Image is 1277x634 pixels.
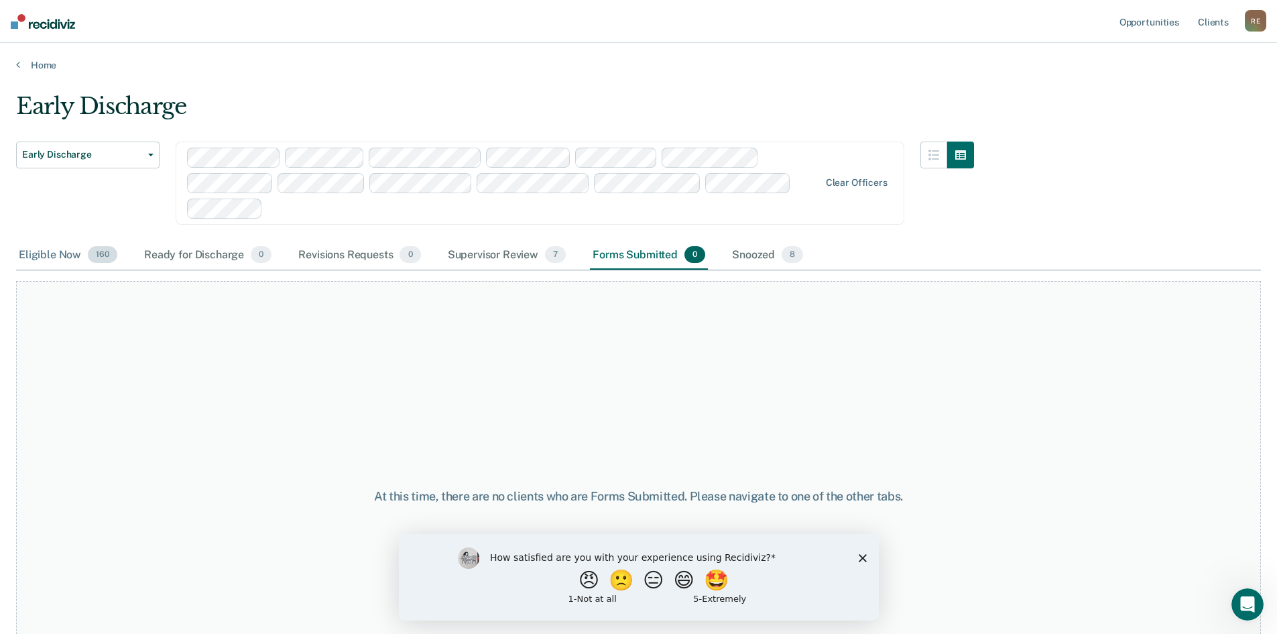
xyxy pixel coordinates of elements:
[1231,588,1264,621] iframe: Intercom live chat
[22,149,143,160] span: Early Discharge
[684,246,705,264] span: 0
[826,177,888,189] div: Clear officers
[16,93,974,131] div: Early Discharge
[545,246,566,264] span: 7
[400,246,420,264] span: 0
[590,241,708,270] div: Forms Submitted0
[141,241,274,270] div: Ready for Discharge0
[1245,10,1266,32] button: RE
[16,142,160,168] button: Early Discharge
[251,246,271,264] span: 0
[729,241,806,270] div: Snoozed8
[296,241,423,270] div: Revisions Requests0
[16,241,120,270] div: Eligible Now160
[16,59,1261,71] a: Home
[88,246,117,264] span: 160
[11,14,75,29] img: Recidiviz
[1245,10,1266,32] div: R E
[782,246,803,264] span: 8
[328,489,950,504] div: At this time, there are no clients who are Forms Submitted. Please navigate to one of the other t...
[445,241,569,270] div: Supervisor Review7
[399,534,879,621] iframe: Survey by Kim from Recidiviz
